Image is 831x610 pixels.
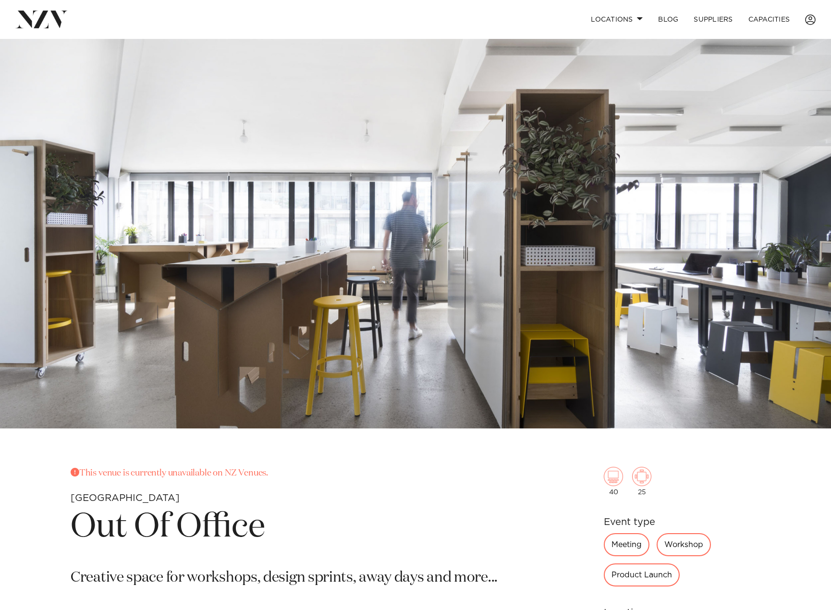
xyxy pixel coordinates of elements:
[604,563,680,586] div: Product Launch
[15,11,68,28] img: nzv-logo.png
[604,467,623,486] img: theatre.png
[604,467,623,496] div: 40
[632,467,651,486] img: meeting.png
[71,493,180,503] small: [GEOGRAPHIC_DATA]
[650,9,686,30] a: BLOG
[71,505,536,549] h1: Out Of Office
[604,515,760,529] h6: Event type
[71,569,536,588] p: Creative space for workshops, design sprints, away days and more...
[657,533,711,556] div: Workshop
[741,9,798,30] a: Capacities
[583,9,650,30] a: Locations
[686,9,740,30] a: SUPPLIERS
[632,467,651,496] div: 25
[604,533,649,556] div: Meeting
[71,467,536,480] p: This venue is currently unavailable on NZ Venues.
